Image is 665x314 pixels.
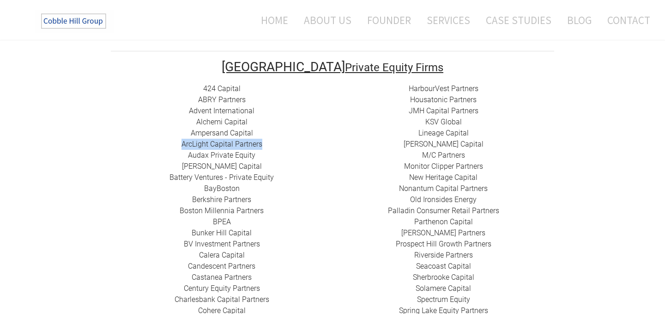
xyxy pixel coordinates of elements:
a: Services [420,8,477,32]
a: Blog [560,8,598,32]
a: ​Bunker Hill Capital [192,228,252,237]
a: Palladin Consumer Retail Partners [388,206,499,215]
a: Seacoast Capital [416,262,471,271]
a: ​M/C Partners [422,151,465,160]
a: ​Parthenon Capital [414,217,473,226]
a: ​Ampersand Capital [191,129,253,137]
a: About Us [297,8,358,32]
a: ​Castanea Partners [192,273,252,282]
a: ​ArcLight Capital Partners [181,140,262,148]
a: 424 Capital [203,84,241,93]
a: [PERSON_NAME] Capital [404,140,484,148]
a: Audax Private Equity [188,151,255,160]
a: Home [247,8,295,32]
a: Solamere Capital [416,284,471,293]
a: Candescent Partners [188,262,255,271]
a: Housatonic Partners [410,95,477,104]
font: Private Equity Firms [345,61,443,74]
a: Advent International [189,106,254,115]
img: The Cobble Hill Group LLC [35,10,114,33]
a: BV Investment Partners [184,240,260,248]
a: Prospect Hill Growth Partners [396,240,491,248]
a: Spectrum Equity [417,295,470,304]
a: Lineage Capital [418,129,469,137]
a: New Heritage Capital [409,173,478,182]
a: Alchemi Capital [196,117,248,126]
a: ​JMH Capital Partners [409,106,478,115]
a: Berkshire Partners [192,195,251,204]
a: Founder [360,8,418,32]
a: ​Century Equity Partners [184,284,260,293]
a: Riverside Partners [414,251,473,259]
a: ​KSV Global [425,117,462,126]
a: Contact [600,8,650,32]
a: Calera Capital [199,251,245,259]
font: [GEOGRAPHIC_DATA] [222,59,345,74]
a: BayBoston [204,184,240,193]
a: BPEA [213,217,231,226]
a: ​Sherbrooke Capital​ [413,273,474,282]
a: Battery Ventures - Private Equity [169,173,274,182]
a: ​[PERSON_NAME] Partners [401,228,485,237]
a: HarbourVest Partners [409,84,478,93]
a: Charlesbank Capital Partners [175,295,269,304]
a: ​Old Ironsides Energy [410,195,477,204]
a: Case Studies [479,8,558,32]
a: Nonantum Capital Partners [399,184,488,193]
a: Boston Millennia Partners [180,206,264,215]
a: [PERSON_NAME] Capital [182,162,262,171]
a: ​ABRY Partners [198,95,246,104]
a: ​Monitor Clipper Partners [404,162,483,171]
